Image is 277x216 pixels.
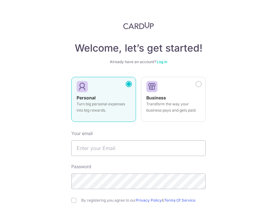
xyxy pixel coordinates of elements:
img: CardUp Logo [123,22,154,29]
h4: Welcome, let’s get started! [71,42,206,54]
a: Log in [157,59,167,64]
a: Terms Of Service [164,198,195,203]
a: Personal Turn big personal expenses into big rewards. [71,77,136,126]
p: Turn big personal expenses into big rewards. [77,101,131,113]
p: Transform the way your business pays and gets paid. [146,101,200,113]
a: Business Transform the way your business pays and gets paid. [141,77,206,126]
label: Password [71,163,91,170]
div: Already have an account? [71,59,206,64]
input: Enter your Email [71,140,206,156]
a: Privacy Policy [136,198,162,203]
label: By registering you agree to our & [81,198,206,203]
strong: Business [146,95,166,100]
strong: Personal [77,95,96,100]
label: Your email [71,130,93,137]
